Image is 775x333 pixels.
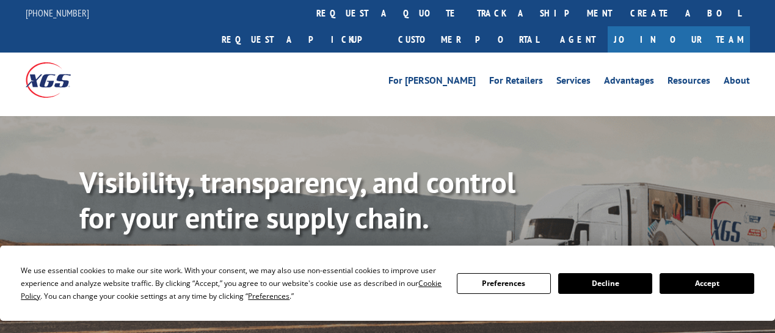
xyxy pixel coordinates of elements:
[79,163,515,236] b: Visibility, transparency, and control for your entire supply chain.
[388,76,476,89] a: For [PERSON_NAME]
[668,76,710,89] a: Resources
[556,76,591,89] a: Services
[26,7,89,19] a: [PHONE_NUMBER]
[457,273,551,294] button: Preferences
[213,26,389,53] a: Request a pickup
[548,26,608,53] a: Agent
[389,26,548,53] a: Customer Portal
[21,264,442,302] div: We use essential cookies to make our site work. With your consent, we may also use non-essential ...
[489,76,543,89] a: For Retailers
[724,76,750,89] a: About
[248,291,289,301] span: Preferences
[660,273,754,294] button: Accept
[608,26,750,53] a: Join Our Team
[558,273,652,294] button: Decline
[604,76,654,89] a: Advantages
